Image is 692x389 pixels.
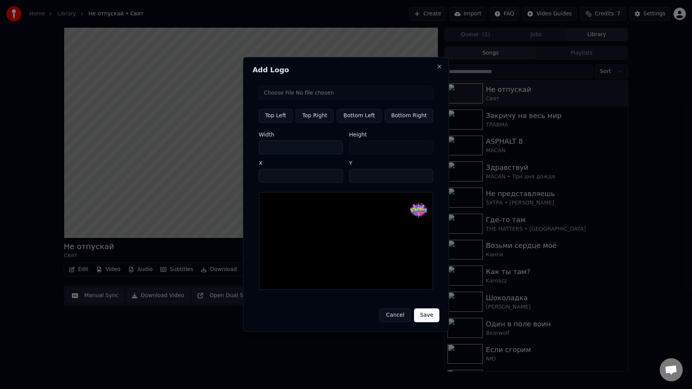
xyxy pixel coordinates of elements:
img: Logo [259,196,432,294]
button: Top Left [259,109,293,123]
button: Bottom Left [337,109,381,123]
button: Bottom Right [384,109,433,123]
label: Height [349,132,433,137]
label: Width [259,132,343,137]
label: Y [349,160,433,166]
button: Cancel [379,309,411,323]
label: X [259,160,343,166]
button: Top Right [296,109,334,123]
button: Save [414,309,439,323]
h2: Add Logo [253,66,439,73]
